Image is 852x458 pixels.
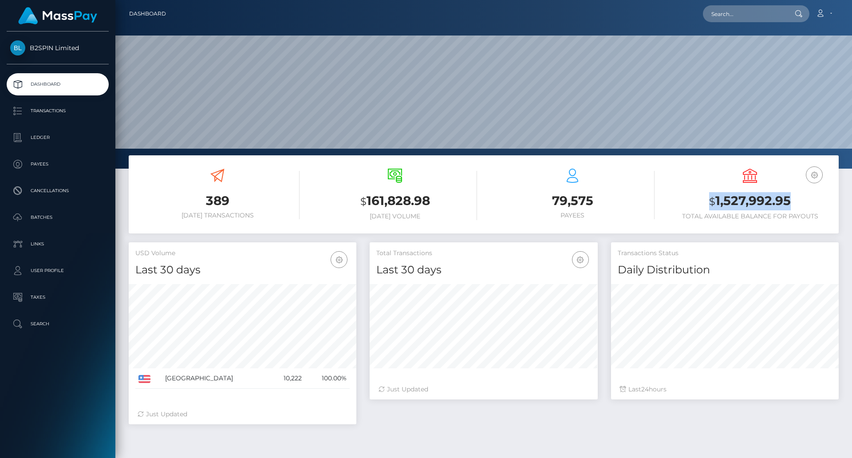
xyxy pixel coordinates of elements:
[18,7,97,24] img: MassPay Logo
[7,233,109,255] a: Links
[376,262,591,278] h4: Last 30 days
[668,192,832,210] h3: 1,527,992.95
[135,249,350,258] h5: USD Volume
[376,249,591,258] h5: Total Transactions
[138,375,150,383] img: US.png
[10,184,105,197] p: Cancellations
[620,385,830,394] div: Last hours
[10,237,105,251] p: Links
[10,158,105,171] p: Payees
[7,313,109,335] a: Search
[7,73,109,95] a: Dashboard
[7,286,109,308] a: Taxes
[7,153,109,175] a: Payees
[7,44,109,52] span: B2SPIN Limited
[10,40,25,55] img: B2SPIN Limited
[10,317,105,331] p: Search
[313,192,477,210] h3: 161,828.98
[10,291,105,304] p: Taxes
[162,368,269,389] td: [GEOGRAPHIC_DATA]
[10,78,105,91] p: Dashboard
[138,410,347,419] div: Just Updated
[641,385,649,393] span: 24
[7,206,109,229] a: Batches
[7,260,109,282] a: User Profile
[129,4,166,23] a: Dashboard
[10,211,105,224] p: Batches
[7,180,109,202] a: Cancellations
[10,264,105,277] p: User Profile
[490,212,655,219] h6: Payees
[10,104,105,118] p: Transactions
[313,213,477,220] h6: [DATE] Volume
[135,212,300,219] h6: [DATE] Transactions
[7,100,109,122] a: Transactions
[618,249,832,258] h5: Transactions Status
[379,385,588,394] div: Just Updated
[490,192,655,209] h3: 79,575
[709,195,715,208] small: $
[135,192,300,209] h3: 389
[305,368,350,389] td: 100.00%
[360,195,367,208] small: $
[668,213,832,220] h6: Total Available Balance for Payouts
[7,126,109,149] a: Ledger
[135,262,350,278] h4: Last 30 days
[269,368,305,389] td: 10,222
[10,131,105,144] p: Ledger
[703,5,786,22] input: Search...
[618,262,832,278] h4: Daily Distribution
